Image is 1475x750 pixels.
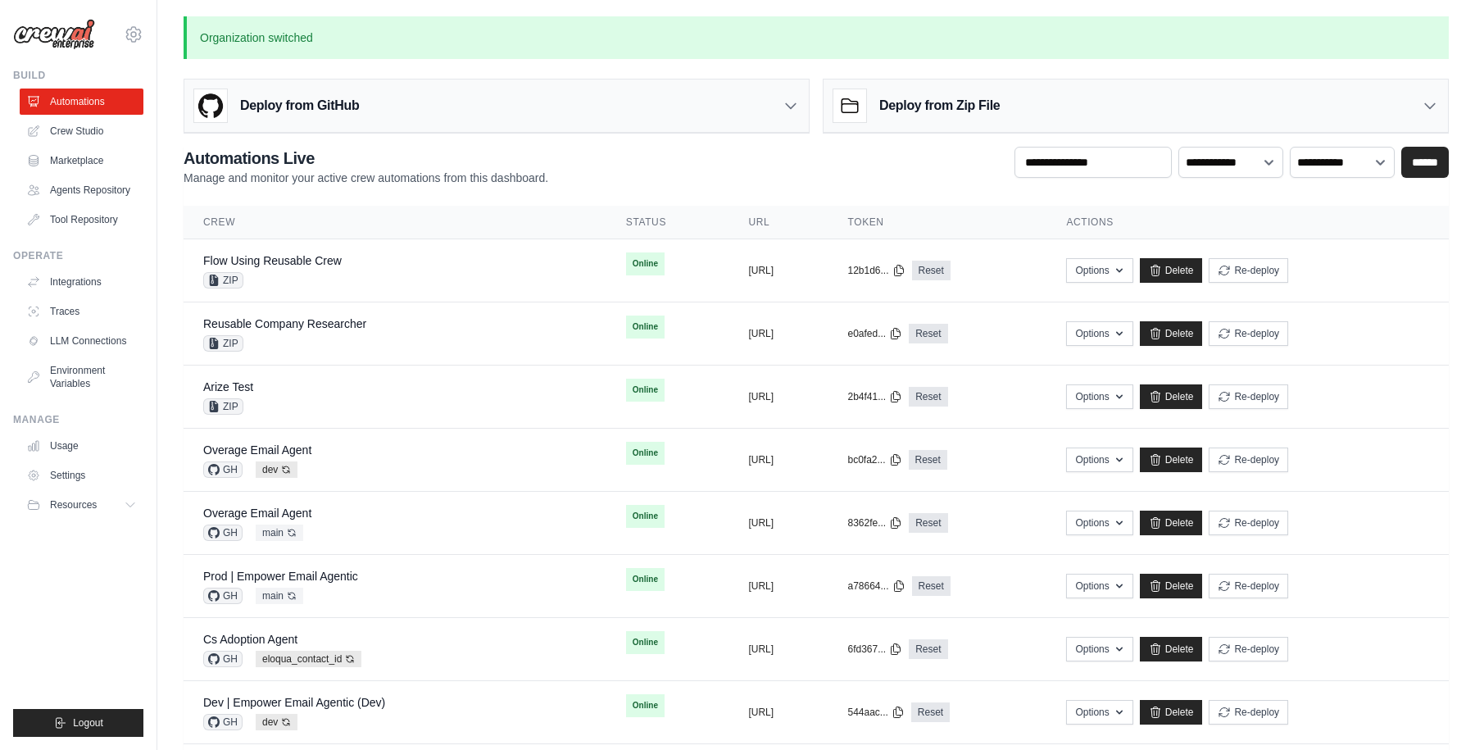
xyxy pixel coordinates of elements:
[1066,574,1132,598] button: Options
[1046,206,1449,239] th: Actions
[203,461,243,478] span: GH
[1209,574,1288,598] button: Re-deploy
[20,433,143,459] a: Usage
[13,709,143,737] button: Logout
[203,443,311,457] a: Overage Email Agent
[256,651,361,667] span: eloqua_contact_id
[203,588,243,604] span: GH
[20,89,143,115] a: Automations
[1066,700,1132,725] button: Options
[1140,574,1203,598] a: Delete
[1140,321,1203,346] a: Delete
[1140,448,1203,472] a: Delete
[203,272,243,289] span: ZIP
[1066,321,1132,346] button: Options
[1209,258,1288,283] button: Re-deploy
[184,206,606,239] th: Crew
[13,19,95,50] img: Logo
[256,588,303,604] span: main
[1140,258,1203,283] a: Delete
[203,380,253,393] a: Arize Test
[203,696,385,709] a: Dev | Empower Email Agentic (Dev)
[194,89,227,122] img: GitHub Logo
[203,651,243,667] span: GH
[50,498,97,511] span: Resources
[626,631,665,654] span: Online
[20,492,143,518] button: Resources
[184,16,1449,59] p: Organization switched
[203,398,243,415] span: ZIP
[911,702,950,722] a: Reset
[256,525,303,541] span: main
[203,507,311,520] a: Overage Email Agent
[1140,384,1203,409] a: Delete
[626,252,665,275] span: Online
[20,177,143,203] a: Agents Repository
[626,442,665,465] span: Online
[256,714,297,730] span: dev
[240,96,359,116] h3: Deploy from GitHub
[909,513,947,533] a: Reset
[626,694,665,717] span: Online
[1209,448,1288,472] button: Re-deploy
[828,206,1046,239] th: Token
[847,327,902,340] button: e0afed...
[184,147,548,170] h2: Automations Live
[20,357,143,397] a: Environment Variables
[1209,384,1288,409] button: Re-deploy
[20,298,143,325] a: Traces
[20,328,143,354] a: LLM Connections
[1066,384,1132,409] button: Options
[256,461,297,478] span: dev
[20,207,143,233] a: Tool Repository
[728,206,828,239] th: URL
[626,379,665,402] span: Online
[203,525,243,541] span: GH
[626,568,665,591] span: Online
[1209,700,1288,725] button: Re-deploy
[1393,671,1475,750] iframe: Chat Widget
[20,269,143,295] a: Integrations
[879,96,1000,116] h3: Deploy from Zip File
[847,643,902,656] button: 6fd367...
[626,316,665,339] span: Online
[1140,700,1203,725] a: Delete
[1209,321,1288,346] button: Re-deploy
[847,264,905,277] button: 12b1d6...
[73,716,103,730] span: Logout
[13,249,143,262] div: Operate
[1140,637,1203,661] a: Delete
[626,505,665,528] span: Online
[1209,637,1288,661] button: Re-deploy
[13,413,143,426] div: Manage
[847,390,902,403] button: 2b4f41...
[20,462,143,489] a: Settings
[847,706,904,719] button: 544aac...
[203,254,342,267] a: Flow Using Reusable Crew
[1066,258,1132,283] button: Options
[1066,511,1132,535] button: Options
[912,261,951,280] a: Reset
[203,570,358,583] a: Prod | Empower Email Agentic
[909,387,947,407] a: Reset
[847,580,905,593] button: a78664...
[909,639,947,659] a: Reset
[1209,511,1288,535] button: Re-deploy
[1066,637,1132,661] button: Options
[909,324,947,343] a: Reset
[20,148,143,174] a: Marketplace
[203,633,297,646] a: Cs Adoption Agent
[203,317,366,330] a: Reusable Company Researcher
[20,118,143,144] a: Crew Studio
[1066,448,1132,472] button: Options
[847,453,901,466] button: bc0fa2...
[847,516,902,530] button: 8362fe...
[909,450,947,470] a: Reset
[203,714,243,730] span: GH
[912,576,951,596] a: Reset
[1140,511,1203,535] a: Delete
[203,335,243,352] span: ZIP
[606,206,729,239] th: Status
[13,69,143,82] div: Build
